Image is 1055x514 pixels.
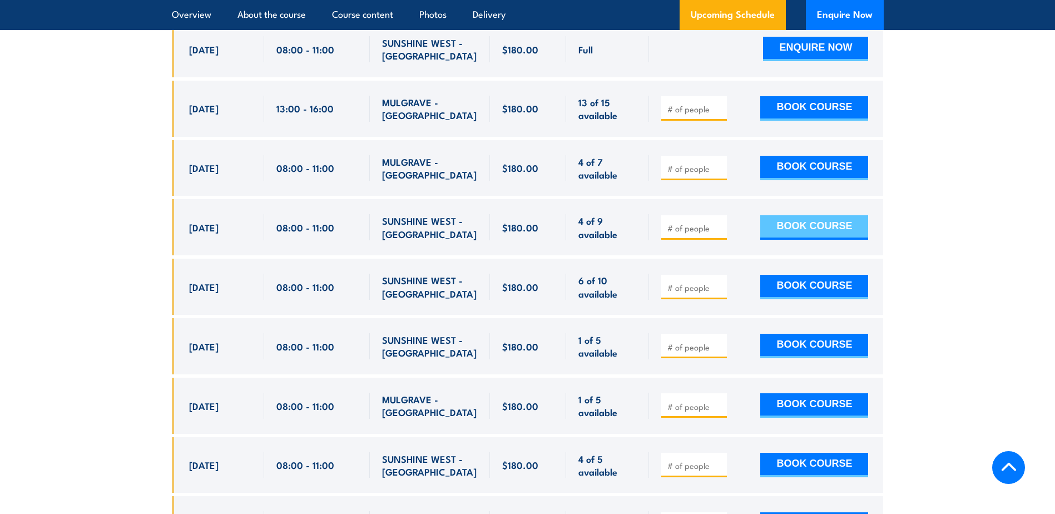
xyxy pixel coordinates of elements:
span: $180.00 [502,161,538,174]
span: SUNSHINE WEST - [GEOGRAPHIC_DATA] [382,274,478,300]
span: 13:00 - 16:00 [276,102,334,115]
input: # of people [667,223,723,234]
span: SUNSHINE WEST - [GEOGRAPHIC_DATA] [382,214,478,240]
span: 4 of 9 available [578,214,637,240]
span: $180.00 [502,43,538,56]
span: $180.00 [502,280,538,293]
input: # of people [667,401,723,412]
span: 1 of 5 available [578,393,637,419]
span: 08:00 - 11:00 [276,43,334,56]
span: [DATE] [189,102,219,115]
span: 4 of 7 available [578,155,637,181]
span: MULGRAVE - [GEOGRAPHIC_DATA] [382,96,478,122]
span: $180.00 [502,102,538,115]
span: [DATE] [189,221,219,234]
input: # of people [667,103,723,115]
button: BOOK COURSE [760,393,868,418]
span: $180.00 [502,221,538,234]
span: 08:00 - 11:00 [276,399,334,412]
span: SUNSHINE WEST - [GEOGRAPHIC_DATA] [382,36,478,62]
span: SUNSHINE WEST - [GEOGRAPHIC_DATA] [382,333,478,359]
span: Full [578,43,593,56]
input: # of people [667,282,723,293]
span: 08:00 - 11:00 [276,280,334,293]
span: $180.00 [502,340,538,353]
button: BOOK COURSE [760,453,868,477]
span: [DATE] [189,399,219,412]
span: MULGRAVE - [GEOGRAPHIC_DATA] [382,155,478,181]
button: BOOK COURSE [760,334,868,358]
span: SUNSHINE WEST - [GEOGRAPHIC_DATA] [382,452,478,478]
button: BOOK COURSE [760,156,868,180]
span: MULGRAVE - [GEOGRAPHIC_DATA] [382,393,478,419]
button: BOOK COURSE [760,96,868,121]
input: # of people [667,460,723,471]
span: $180.00 [502,458,538,471]
span: 1 of 5 available [578,333,637,359]
span: 13 of 15 available [578,96,637,122]
input: # of people [667,342,723,353]
button: BOOK COURSE [760,275,868,299]
input: # of people [667,163,723,174]
span: 6 of 10 available [578,274,637,300]
span: [DATE] [189,340,219,353]
span: [DATE] [189,280,219,293]
span: 08:00 - 11:00 [276,161,334,174]
span: 08:00 - 11:00 [276,340,334,353]
span: [DATE] [189,458,219,471]
span: [DATE] [189,161,219,174]
button: ENQUIRE NOW [763,37,868,61]
span: 08:00 - 11:00 [276,458,334,471]
button: BOOK COURSE [760,215,868,240]
span: [DATE] [189,43,219,56]
span: $180.00 [502,399,538,412]
span: 08:00 - 11:00 [276,221,334,234]
span: 4 of 5 available [578,452,637,478]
